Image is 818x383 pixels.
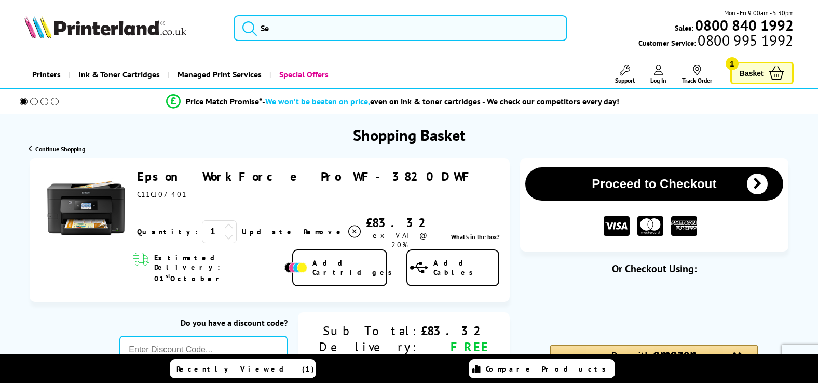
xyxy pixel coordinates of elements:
a: Delete item from your basket [304,224,362,240]
a: lnk_inthebox [451,233,499,241]
h1: Shopping Basket [353,125,466,145]
span: Remove [304,227,345,236]
input: Se [234,15,567,41]
span: Quantity: [137,227,198,236]
a: Special Offers [269,61,336,88]
input: Enter Discount Code... [119,336,288,364]
span: What's in the box? [451,233,499,241]
a: Log In [650,65,666,84]
span: Add Cables [433,258,498,277]
a: Basket 1 [730,62,794,84]
span: C11CJ07401 [137,190,187,199]
span: Compare Products [486,364,611,374]
div: £83.32 [362,215,437,231]
span: Recently Viewed (1) [176,364,315,374]
div: - even on ink & toner cartridges - We check our competitors every day! [262,96,619,107]
span: Continue Shopping [35,145,85,153]
a: Printerland Logo [24,16,221,41]
a: 0800 840 1992 [693,20,794,30]
div: FREE [419,339,489,355]
iframe: PayPal [550,292,758,327]
img: Add Cartridges [284,262,307,273]
a: Update [242,227,295,236]
a: Ink & Toner Cartridges [69,61,168,88]
sup: st [166,272,170,280]
div: Amazon Pay - Use your Amazon account [550,345,758,381]
a: Compare Products [469,359,615,378]
span: Add Cartridges [312,258,398,277]
li: modal_Promise [5,93,781,111]
div: Sub Total: [319,323,419,339]
span: Customer Service: [638,35,793,48]
div: Do you have a discount code? [119,318,288,328]
div: Delivery: [319,339,419,355]
span: We won’t be beaten on price, [265,96,370,107]
span: Mon - Fri 9:00am - 5:30pm [724,8,794,18]
img: Epson WorkForce Pro WF-3820DWF [47,169,125,247]
img: Printerland Logo [24,16,186,38]
div: £83.32 [419,323,489,339]
span: 1 [726,57,739,70]
img: MASTER CARD [637,216,663,236]
a: Track Order [682,65,712,84]
a: Printers [24,61,69,88]
a: Continue Shopping [29,145,85,153]
span: Basket [740,66,764,80]
a: Epson WorkForce Pro WF-3820DWF [137,168,476,184]
span: Log In [650,76,666,84]
span: Price Match Promise* [186,96,262,107]
a: Recently Viewed (1) [170,359,316,378]
span: Support [615,76,635,84]
span: Estimated Delivery: 01 October [154,253,282,283]
button: Proceed to Checkout [525,167,783,201]
img: American Express [671,216,697,236]
div: Or Checkout Using: [520,262,788,275]
b: 0800 840 1992 [695,16,794,35]
span: 0800 995 1992 [696,35,793,45]
span: Ink & Toner Cartridges [78,61,160,88]
a: Managed Print Services [168,61,269,88]
span: Sales: [675,23,693,33]
a: Support [615,65,635,84]
span: ex VAT @ 20% [373,231,427,249]
img: VISA [604,216,630,236]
